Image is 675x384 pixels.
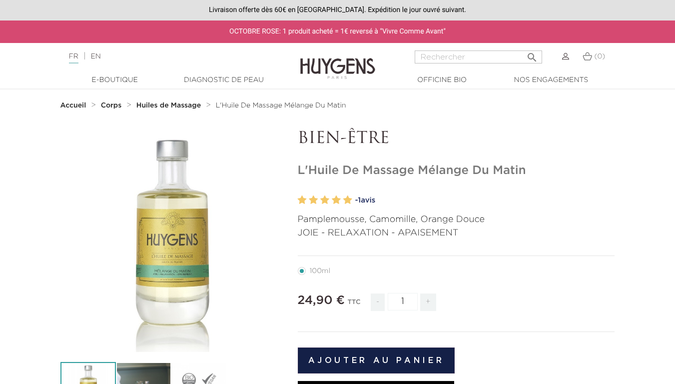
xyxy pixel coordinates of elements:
strong: Corps [101,102,122,109]
a: Accueil [60,101,88,109]
a: Officine Bio [392,75,492,85]
label: 100ml [298,267,342,275]
a: -1avis [355,193,615,208]
div: | [64,50,274,62]
span: 24,90 € [298,294,345,306]
i:  [526,48,538,60]
span: (0) [594,53,605,60]
a: Diagnostic de peau [174,75,274,85]
a: L'Huile De Massage Mélange Du Matin [216,101,346,109]
label: 5 [343,193,352,207]
input: Quantité [388,293,418,310]
a: Corps [101,101,124,109]
p: BIEN-ÊTRE [298,129,615,148]
a: FR [69,53,78,63]
p: Pamplemousse, Camomille, Orange Douce [298,213,615,226]
h1: L'Huile De Massage Mélange Du Matin [298,163,615,178]
input: Rechercher [415,50,542,63]
button: Ajouter au panier [298,347,455,373]
a: Huiles de Massage [136,101,203,109]
a: Nos engagements [501,75,601,85]
span: 1 [358,196,361,204]
span: L'Huile De Massage Mélange Du Matin [216,102,346,109]
label: 3 [320,193,329,207]
label: 4 [332,193,341,207]
a: EN [90,53,100,60]
p: JOIE - RELAXATION - APAISEMENT [298,226,615,240]
span: + [420,293,436,311]
div: TTC [348,291,361,318]
img: Huygens [300,42,375,80]
label: 1 [298,193,307,207]
label: 2 [309,193,318,207]
button:  [523,47,541,61]
strong: Huiles de Massage [136,102,201,109]
a: E-Boutique [65,75,165,85]
span: - [371,293,385,311]
strong: Accueil [60,102,86,109]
